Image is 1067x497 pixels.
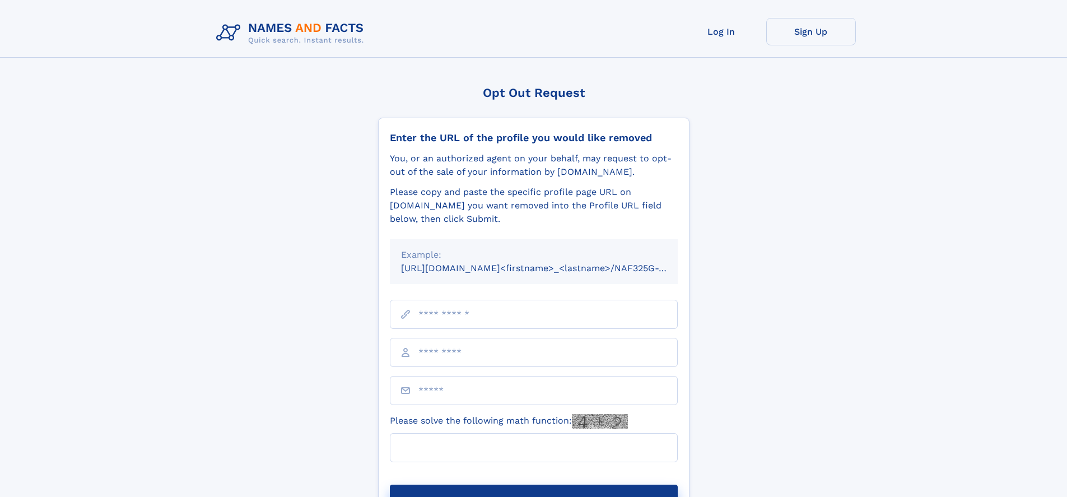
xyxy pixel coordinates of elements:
[390,152,678,179] div: You, or an authorized agent on your behalf, may request to opt-out of the sale of your informatio...
[401,263,699,273] small: [URL][DOMAIN_NAME]<firstname>_<lastname>/NAF325G-xxxxxxxx
[677,18,766,45] a: Log In
[390,132,678,144] div: Enter the URL of the profile you would like removed
[212,18,373,48] img: Logo Names and Facts
[390,185,678,226] div: Please copy and paste the specific profile page URL on [DOMAIN_NAME] you want removed into the Pr...
[401,248,667,262] div: Example:
[766,18,856,45] a: Sign Up
[390,414,628,429] label: Please solve the following math function:
[378,86,689,100] div: Opt Out Request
